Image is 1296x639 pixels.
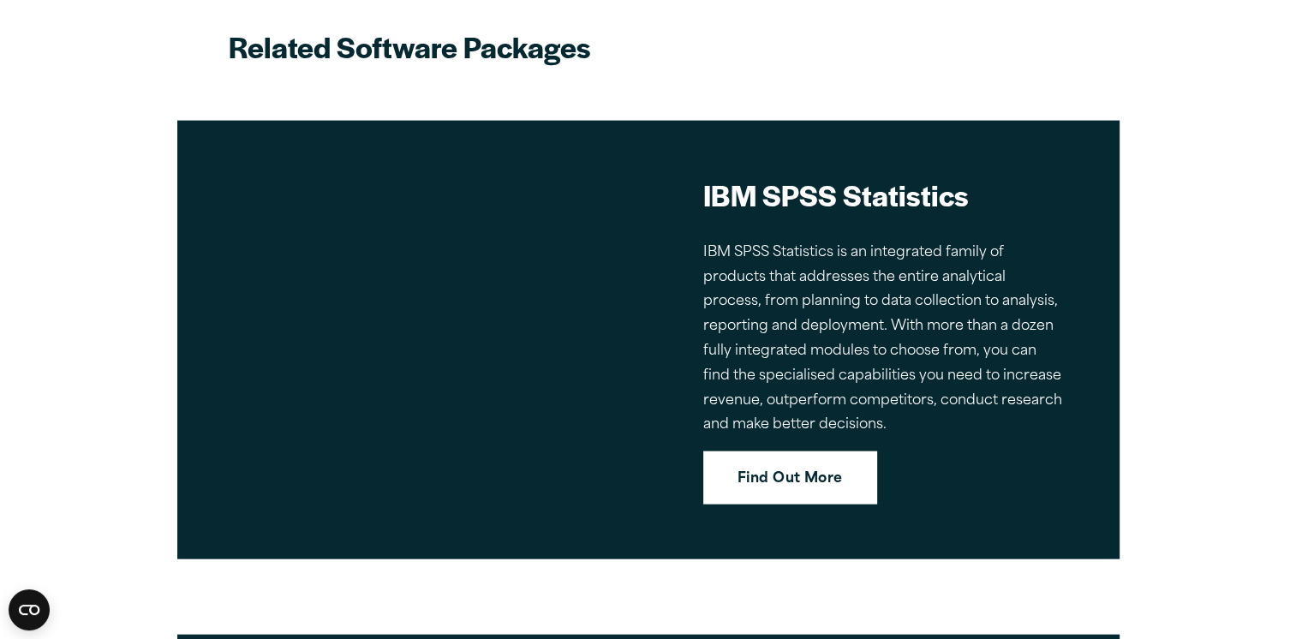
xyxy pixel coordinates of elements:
button: Open CMP widget [9,589,50,630]
h2: IBM SPSS Statistics [703,176,1065,214]
img: IBM SPSS Statistics [177,121,648,559]
p: IBM SPSS Statistics is an integrated family of products that addresses the entire analytical proc... [703,241,1065,438]
a: Find Out More [703,451,877,505]
h2: Related Software Packages [229,27,803,66]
